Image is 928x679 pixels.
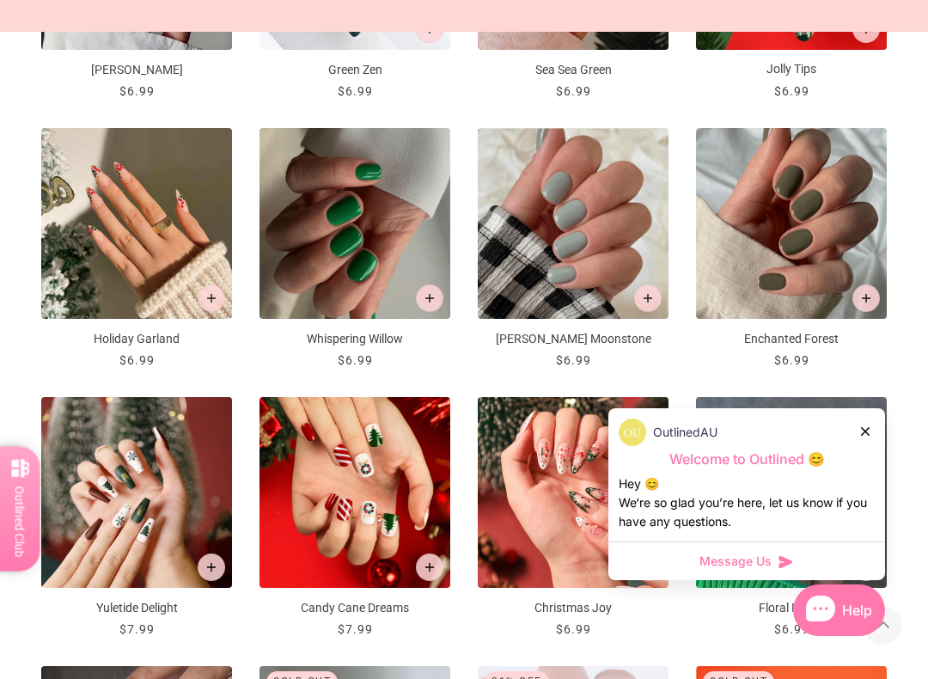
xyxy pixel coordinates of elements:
[556,84,591,98] span: $6.99
[774,353,809,367] span: $6.99
[478,128,669,319] img: Misty Moonstone-Press on Manicure-Outlined
[556,353,591,367] span: $6.99
[696,397,887,639] a: Floral Fiesta
[478,330,669,348] p: [PERSON_NAME] Moonstone
[338,622,373,636] span: $7.99
[478,61,669,79] p: Sea Sea Green
[619,419,646,446] img: data:image/png;base64,iVBORw0KGgoAAAANSUhEUgAAACQAAAAkCAYAAADhAJiYAAAAAXNSR0IArs4c6QAAAERlWElmTU0...
[338,353,373,367] span: $6.99
[259,128,450,319] img: Whispering Willow-Press on Manicure-Outlined
[198,284,225,312] button: Add to cart
[119,622,155,636] span: $7.99
[416,284,443,312] button: Add to cart
[41,330,232,348] p: Holiday Garland
[259,397,450,639] a: Candy Cane Dreams
[198,554,225,581] button: Add to cart
[696,128,887,319] img: Enchanted Forest-Press on Manicure-Outlined
[259,128,450,370] a: Whispering Willow
[478,599,669,617] p: Christmas Joy
[41,599,232,617] p: Yuletide Delight
[653,423,717,442] p: OutlinedAU
[41,128,232,370] a: Holiday Garland
[696,599,887,617] p: Floral Fiesta
[619,474,875,531] div: Hey 😊 We‘re so glad you’re here, let us know if you have any questions.
[774,622,809,636] span: $6.99
[338,84,373,98] span: $6.99
[699,553,772,570] span: Message Us
[478,128,669,370] a: Misty Moonstone
[41,61,232,79] p: [PERSON_NAME]
[556,622,591,636] span: $6.99
[259,599,450,617] p: Candy Cane Dreams
[619,450,875,468] p: Welcome to Outlined 😊
[696,330,887,348] p: Enchanted Forest
[119,84,155,98] span: $6.99
[416,554,443,581] button: Add to cart
[259,61,450,79] p: Green Zen
[41,397,232,588] img: yuletide-delight-press-on-manicure_700x.jpg
[478,397,669,639] a: Christmas Joy
[852,284,880,312] button: Add to cart
[696,60,887,78] p: Jolly Tips
[259,330,450,348] p: Whispering Willow
[696,128,887,370] a: Enchanted Forest
[41,397,232,639] a: Yuletide Delight
[119,353,155,367] span: $6.99
[634,284,662,312] button: Add to cart
[774,84,809,98] span: $6.99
